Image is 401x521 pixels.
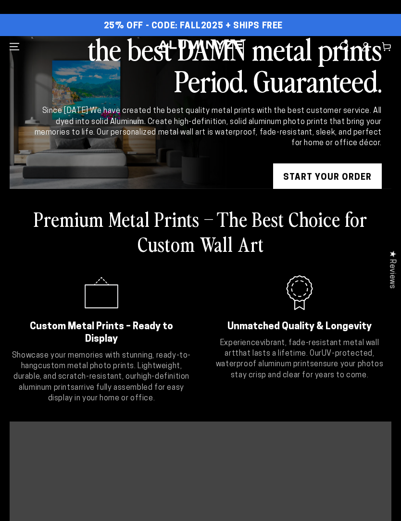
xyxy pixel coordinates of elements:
[334,36,355,57] summary: Search our site
[10,350,193,404] p: Showcase your memories with stunning, ready-to-hang . Lightweight, durable, and scratch-resistant...
[19,373,189,391] strong: high-definition aluminum prints
[208,338,391,381] p: Experience that lasts a lifetime. Our ensure your photos stay crisp and clear for years to come.
[220,321,379,333] h2: Unmatched Quality & Longevity
[157,39,244,54] img: Aluminyze
[383,243,401,296] div: Click to open Judge.me floating reviews tab
[33,33,382,96] h2: the best DAMN metal prints Period. Guaranteed.
[216,350,375,368] strong: UV-protected, waterproof aluminum prints
[33,106,382,149] div: Since [DATE] We have created the best quality metal prints with the best customer service. All dy...
[38,362,134,370] strong: custom metal photo prints
[22,321,181,346] h2: Custom Metal Prints – Ready to Display
[225,339,379,358] strong: vibrant, fade-resistant metal wall art
[104,21,283,32] span: 25% OFF - Code: FALL2025 + Ships Free
[273,163,382,192] a: START YOUR Order
[4,36,25,57] summary: Menu
[10,206,391,256] h2: Premium Metal Prints – The Best Choice for Custom Wall Art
